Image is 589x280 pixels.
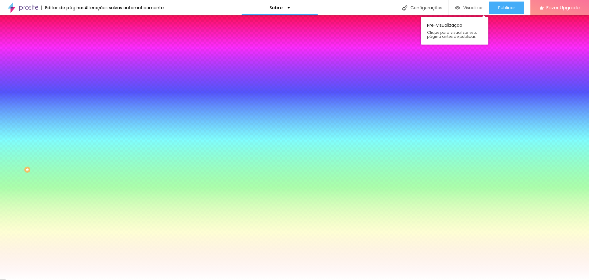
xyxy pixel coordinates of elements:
img: Icone [402,5,407,10]
span: Clique para visualizar esta página antes de publicar. [427,30,482,38]
span: Visualizar [463,5,483,10]
p: Sobre [269,6,283,10]
img: view-1.svg [455,5,460,10]
button: Publicar [489,2,524,14]
div: Editor de páginas [41,6,85,10]
span: Fazer Upgrade [546,5,580,10]
button: Visualizar [449,2,489,14]
div: Alterações salvas automaticamente [85,6,164,10]
span: Publicar [498,5,515,10]
div: Pre-visualização [421,17,488,45]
